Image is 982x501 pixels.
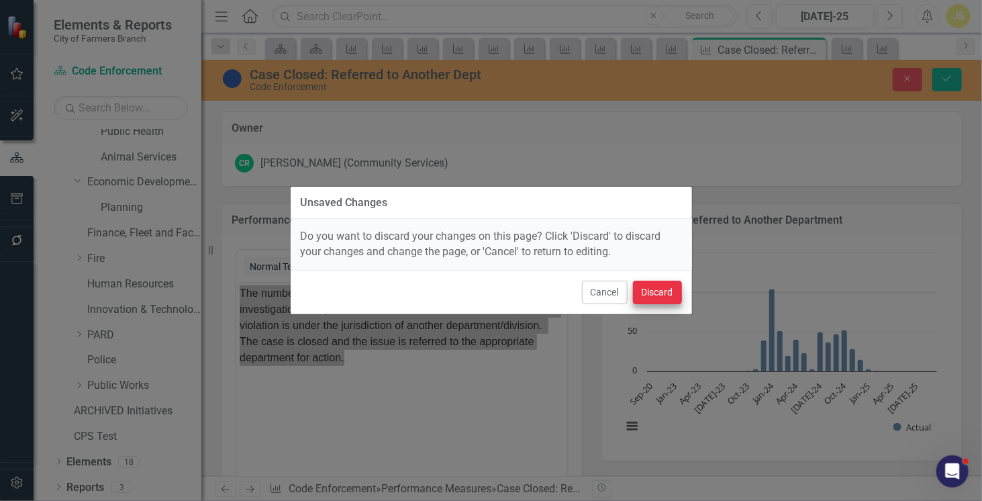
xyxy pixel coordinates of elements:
[582,281,628,304] button: Cancel
[936,455,969,488] iframe: Intercom live chat
[301,197,388,209] div: Unsaved Changes
[633,281,682,304] button: Discard
[291,219,692,270] div: Do you want to discard your changes on this page? Click 'Discard' to discard your changes and cha...
[3,3,328,84] p: The number of Code Enforcement cases closed after an investigation was performed and a violation ...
